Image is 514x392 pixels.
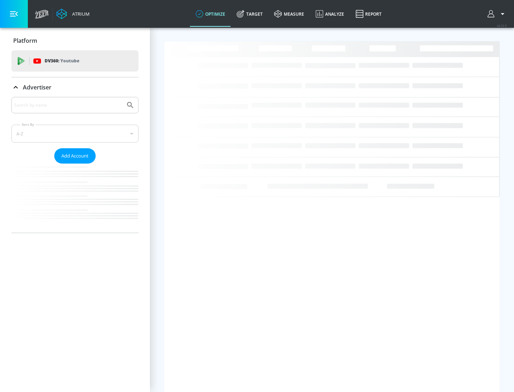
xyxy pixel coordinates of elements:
div: Advertiser [11,97,138,233]
button: Add Account [54,148,96,164]
a: Analyze [310,1,350,27]
p: DV360: [45,57,79,65]
div: Platform [11,31,138,51]
p: Advertiser [23,83,51,91]
div: Advertiser [11,77,138,97]
div: DV360: Youtube [11,50,138,72]
div: Atrium [69,11,90,17]
a: Report [350,1,387,27]
a: optimize [190,1,231,27]
label: Sort By [20,122,36,127]
span: v 4.32.0 [497,24,507,27]
a: Atrium [56,9,90,19]
span: Add Account [61,152,89,160]
p: Platform [13,37,37,45]
a: Target [231,1,268,27]
nav: list of Advertiser [11,164,138,233]
div: A-Z [11,125,138,143]
input: Search by name [14,100,122,110]
p: Youtube [60,57,79,65]
a: measure [268,1,310,27]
